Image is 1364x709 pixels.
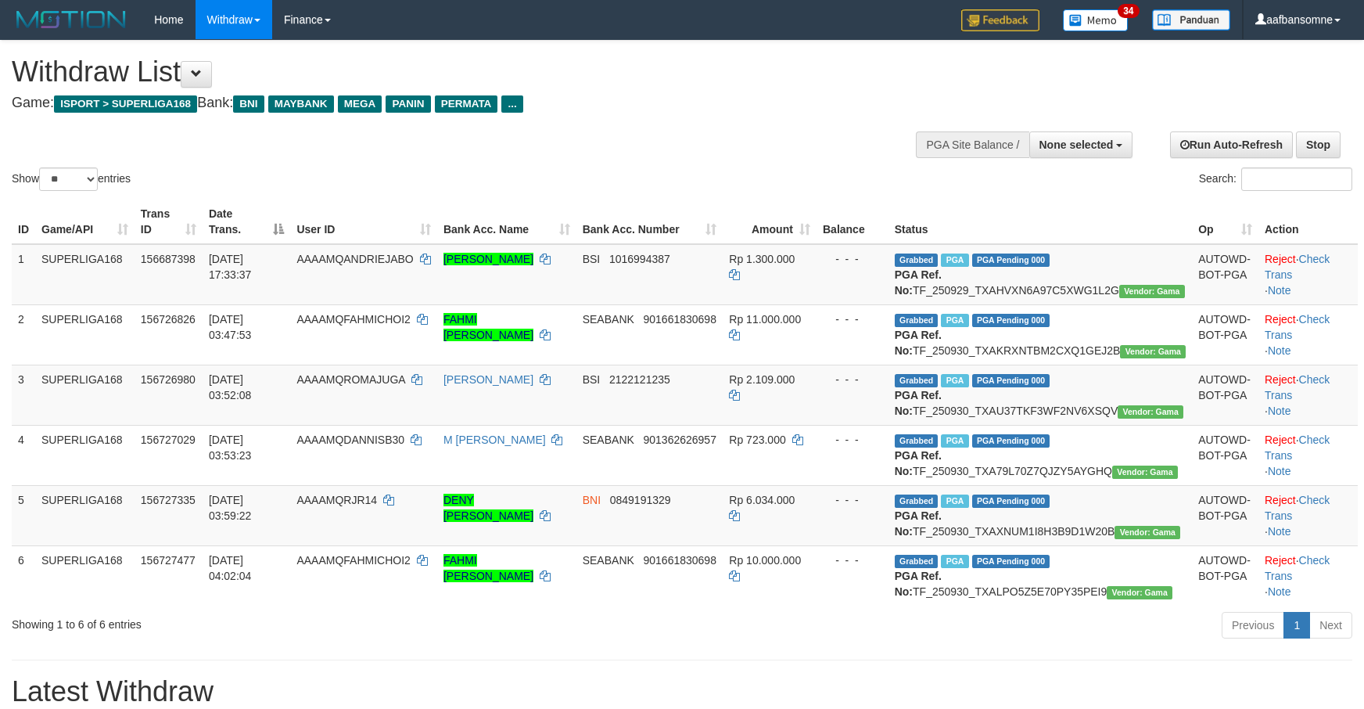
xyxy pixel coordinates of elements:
[35,425,135,485] td: SUPERLIGA168
[209,253,252,281] span: [DATE] 17:33:37
[823,552,882,568] div: - - -
[895,389,942,417] b: PGA Ref. No:
[141,313,196,326] span: 156726826
[1265,373,1330,401] a: Check Trans
[1170,131,1293,158] a: Run Auto-Refresh
[141,554,196,567] span: 156727477
[729,253,795,265] span: Rp 1.300.000
[1192,365,1258,425] td: AUTOWD-BOT-PGA
[443,434,546,446] a: M [PERSON_NAME]
[916,131,1028,158] div: PGA Site Balance /
[644,554,716,567] span: Copy 901661830698 to clipboard
[888,244,1192,305] td: TF_250929_TXAHVXN6A97C5XWG1L2G
[12,425,35,485] td: 4
[972,555,1050,568] span: PGA Pending
[1039,139,1114,151] span: None selected
[644,313,716,326] span: Copy 901661830698 to clipboard
[386,95,430,113] span: PANIN
[296,434,404,446] span: AAAAMQDANNISB30
[443,494,533,522] a: DENY [PERSON_NAME]
[1265,373,1296,386] a: Reject
[1192,304,1258,365] td: AUTOWD-BOT-PGA
[209,373,252,401] span: [DATE] 03:52:08
[644,434,716,446] span: Copy 901362626957 to clipboard
[1268,525,1291,538] a: Note
[888,425,1192,485] td: TF_250930_TXA79L70Z7QJZY5AYGHQ
[729,434,785,446] span: Rp 723.000
[1258,545,1358,606] td: · ·
[1192,485,1258,545] td: AUTOWD-BOT-PGA
[12,610,557,632] div: Showing 1 to 6 of 6 entries
[35,545,135,606] td: SUPERLIGA168
[961,9,1039,31] img: Feedback.jpg
[1265,494,1330,522] a: Check Trans
[12,545,35,606] td: 6
[941,254,968,267] span: Marked by aafsoycanthlai
[583,313,634,326] span: SEABANK
[296,554,410,567] span: AAAAMQFAHMICHOI2
[941,314,968,327] span: Marked by aafandaneth
[729,373,795,386] span: Rp 2.109.000
[1265,554,1296,567] a: Reject
[583,494,601,506] span: BNI
[895,570,942,598] b: PGA Ref. No:
[12,676,1352,707] h1: Latest Withdraw
[823,492,882,508] div: - - -
[576,200,723,244] th: Bank Acc. Number: activate to sort column ascending
[609,253,670,265] span: Copy 1016994387 to clipboard
[1192,244,1258,305] td: AUTOWD-BOT-PGA
[723,200,817,244] th: Amount: activate to sort column ascending
[1309,612,1352,639] a: Next
[1258,485,1358,545] td: · ·
[54,95,197,113] span: ISPORT > SUPERLIGA168
[1268,344,1291,357] a: Note
[1258,244,1358,305] td: · ·
[888,485,1192,545] td: TF_250930_TXAXNUM1I8H3B9D1W20B
[1268,284,1291,297] a: Note
[972,254,1050,267] span: PGA Pending
[12,485,35,545] td: 5
[12,200,35,244] th: ID
[895,434,939,448] span: Grabbed
[729,313,801,326] span: Rp 11.000.000
[823,251,882,267] div: - - -
[1152,9,1230,31] img: panduan.png
[823,311,882,327] div: - - -
[12,95,894,111] h4: Game: Bank:
[1199,167,1352,191] label: Search:
[895,495,939,508] span: Grabbed
[290,200,437,244] th: User ID: activate to sort column ascending
[1258,425,1358,485] td: · ·
[443,373,533,386] a: [PERSON_NAME]
[437,200,576,244] th: Bank Acc. Name: activate to sort column ascending
[35,200,135,244] th: Game/API: activate to sort column ascending
[895,314,939,327] span: Grabbed
[609,373,670,386] span: Copy 2122121235 to clipboard
[1283,612,1310,639] a: 1
[12,167,131,191] label: Show entries
[1268,405,1291,417] a: Note
[12,244,35,305] td: 1
[583,253,601,265] span: BSI
[296,494,377,506] span: AAAAMQRJR14
[1265,313,1296,326] a: Reject
[501,95,522,113] span: ...
[296,373,404,386] span: AAAAMQROMAJUGA
[1107,586,1172,599] span: Vendor URL: https://trx31.1velocity.biz
[1258,365,1358,425] td: · ·
[203,200,291,244] th: Date Trans.: activate to sort column descending
[39,167,98,191] select: Showentries
[443,253,533,265] a: [PERSON_NAME]
[141,494,196,506] span: 156727335
[888,545,1192,606] td: TF_250930_TXALPO5Z5E70PY35PEI9
[12,56,894,88] h1: Withdraw List
[1265,434,1330,462] a: Check Trans
[35,365,135,425] td: SUPERLIGA168
[1112,466,1178,479] span: Vendor URL: https://trx31.1velocity.biz
[141,434,196,446] span: 156727029
[972,374,1050,387] span: PGA Pending
[1192,545,1258,606] td: AUTOWD-BOT-PGA
[583,373,601,386] span: BSI
[1029,131,1133,158] button: None selected
[268,95,334,113] span: MAYBANK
